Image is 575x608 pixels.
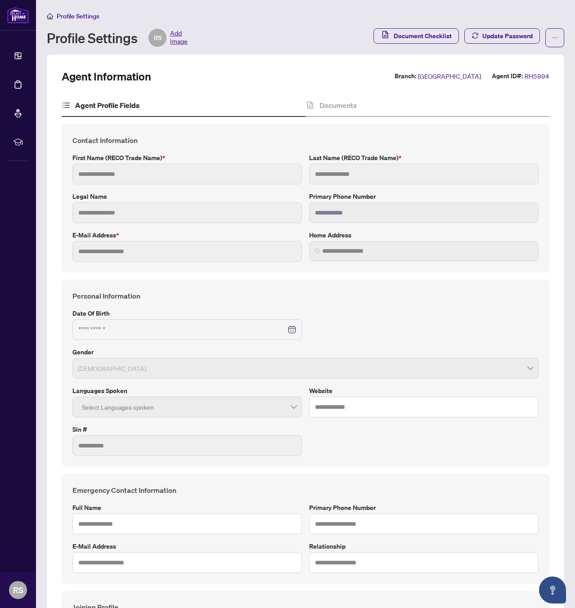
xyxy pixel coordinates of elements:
[72,308,302,318] label: Date of Birth
[72,153,302,163] label: First Name (RECO Trade Name)
[394,29,452,43] span: Document Checklist
[552,35,558,41] span: ellipsis
[309,503,539,513] label: Primary Phone Number
[72,386,302,396] label: Languages spoken
[309,192,539,201] label: Primary Phone Number
[72,230,302,240] label: E-mail Address
[7,7,29,23] img: logo
[373,28,459,44] button: Document Checklist
[309,230,539,240] label: Home Address
[72,347,539,357] label: Gender
[525,71,549,81] span: RH5994
[309,386,539,396] label: Website
[309,541,539,551] label: Relationship
[72,425,302,434] label: Sin #
[72,135,539,146] h4: Contact Information
[57,12,99,20] span: Profile Settings
[72,485,539,496] h4: Emergency Contact Information
[72,541,302,551] label: E-mail Address
[395,71,416,81] label: Branch:
[418,71,481,81] span: [GEOGRAPHIC_DATA]
[47,13,53,19] span: home
[319,100,357,111] h4: Documents
[315,248,320,254] img: search_icon
[13,584,23,596] span: RS
[78,360,533,377] span: Male
[75,100,139,111] h4: Agent Profile Fields
[72,503,302,513] label: Full Name
[170,29,188,47] span: Add Image
[72,192,302,201] label: Legal Name
[72,291,539,301] h4: Personal Information
[154,33,162,43] span: RS
[539,577,566,604] button: Open asap
[482,29,533,43] span: Update Password
[62,69,151,84] h2: Agent Information
[309,153,539,163] label: Last Name (RECO Trade Name)
[47,29,188,47] div: Profile Settings
[464,28,540,44] button: Update Password
[492,71,523,81] label: Agent ID#:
